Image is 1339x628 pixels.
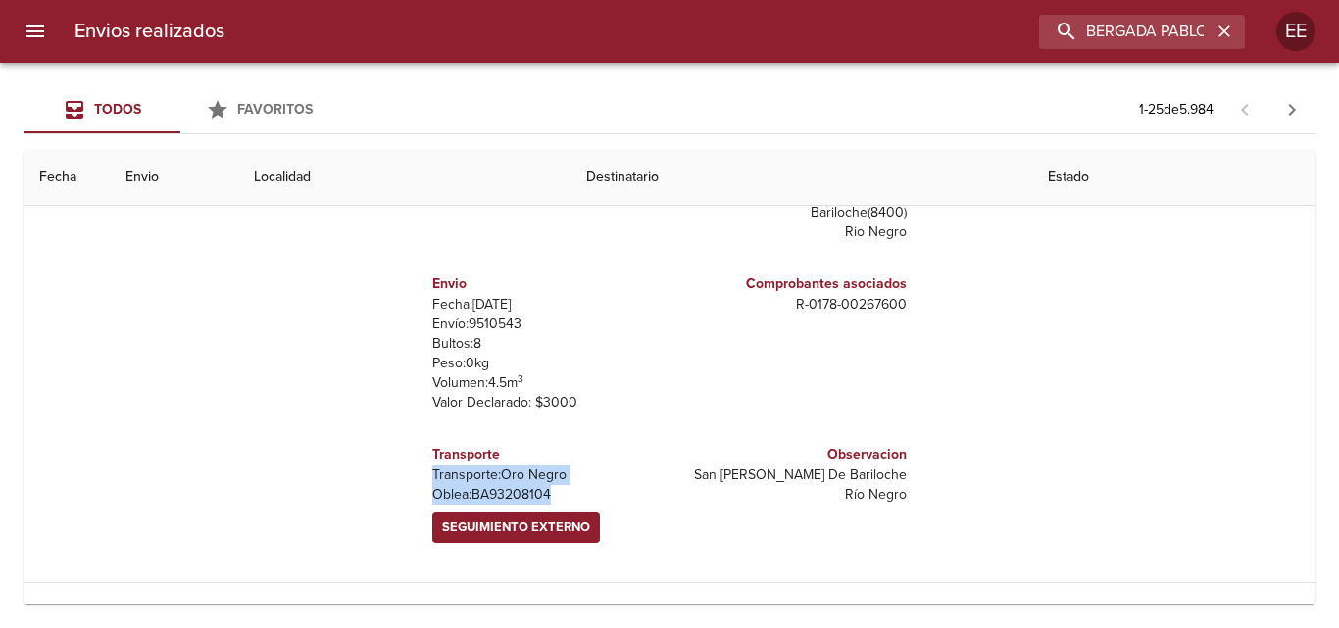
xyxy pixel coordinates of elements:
p: Bariloche ( 8400 ) [677,203,907,222]
span: Todos [94,101,141,118]
input: buscar [1039,15,1212,49]
h6: Comprobantes asociados [677,273,907,295]
p: 1 - 25 de 5.984 [1139,100,1214,120]
th: Fecha [24,150,110,206]
p: Peso: 0 kg [432,354,662,373]
h6: Observacion [677,444,907,465]
h6: Transporte [432,444,662,465]
th: Estado [1032,150,1315,206]
span: Seguimiento Externo [442,516,590,539]
p: Rio Negro [677,222,907,242]
p: San [PERSON_NAME] De Bariloche Río Negro [677,465,907,505]
span: Pagina siguiente [1268,86,1315,133]
h6: Envio [432,273,662,295]
th: Destinatario [570,150,1032,206]
p: Oblea: BA93208104 [432,485,662,505]
button: menu [12,8,59,55]
span: Pagina anterior [1221,99,1268,119]
p: Fecha: [DATE] [432,295,662,314]
h6: Envios realizados [74,16,224,47]
th: Localidad [238,150,570,206]
span: Favoritos [237,101,313,118]
p: Valor Declarado: $ 3000 [432,393,662,412]
p: Volumen: 4.5 m [432,373,662,393]
a: Seguimiento Externo [432,512,600,543]
p: Envío: 9510543 [432,314,662,334]
th: Envio [110,150,238,206]
p: R - 0178 - 00267600 [677,295,907,314]
div: EE [1276,12,1315,51]
p: Bultos: 8 [432,334,662,354]
div: Tabs Envios [24,86,337,133]
sup: 3 [518,372,523,385]
p: Transporte: Oro Negro [432,465,662,485]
